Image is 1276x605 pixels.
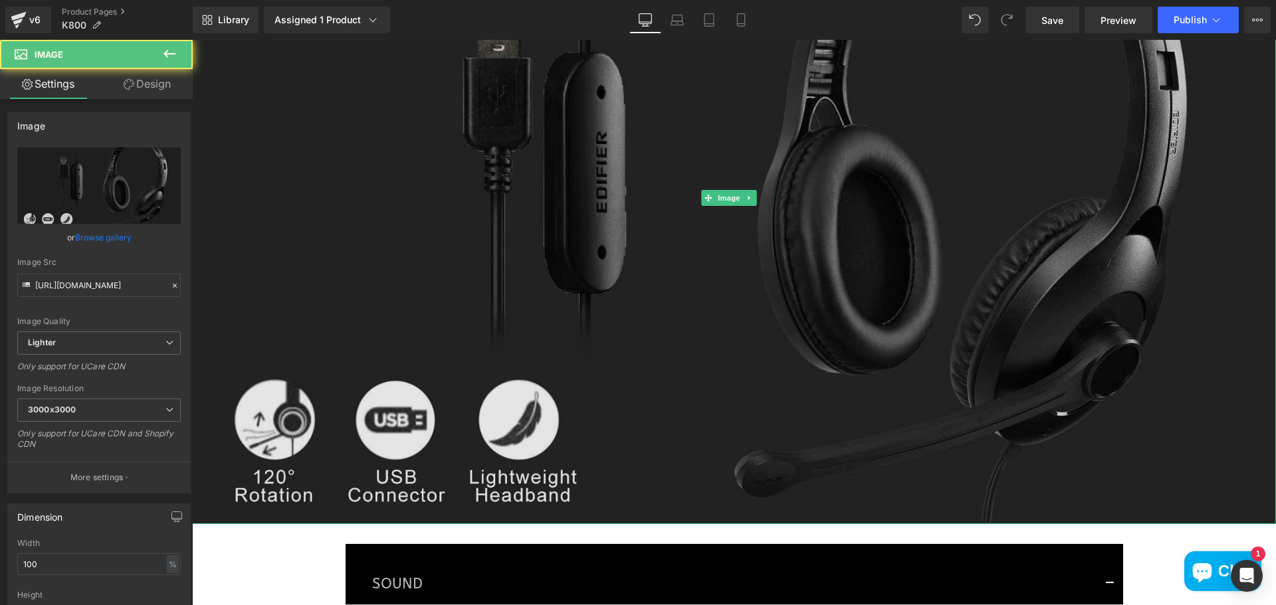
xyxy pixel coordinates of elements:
[1041,13,1063,27] span: Save
[17,230,181,244] div: or
[17,384,181,393] div: Image Resolution
[274,13,379,27] div: Assigned 1 Product
[180,534,904,554] p: SOUND
[8,462,190,493] button: More settings
[17,590,181,600] div: Height
[1158,7,1239,33] button: Publish
[62,20,86,31] span: K800
[725,7,757,33] a: Mobile
[1174,15,1207,25] span: Publish
[962,7,988,33] button: Undo
[693,7,725,33] a: Tablet
[1244,7,1271,33] button: More
[17,553,181,575] input: auto
[17,317,181,326] div: Image Quality
[17,539,181,548] div: Width
[193,7,259,33] a: New Library
[988,511,1073,555] inbox-online-store-chat: Shopify online store chat
[1085,7,1152,33] a: Preview
[551,150,565,166] a: Expand / Collapse
[99,69,195,99] a: Design
[27,11,43,29] div: v6
[661,7,693,33] a: Laptop
[17,113,45,131] div: Image
[75,226,132,249] a: Browse gallery
[629,7,661,33] a: Desktop
[17,258,181,267] div: Image Src
[17,274,181,297] input: Link
[167,555,179,573] div: %
[1101,13,1136,27] span: Preview
[28,404,76,414] b: 3000x3000
[218,14,249,26] span: Library
[17,361,181,381] div: Only support for UCare CDN
[62,7,193,17] a: Product Pages
[1231,560,1263,592] div: Open Intercom Messenger
[70,472,124,483] p: More settings
[5,7,51,33] a: v6
[28,337,56,347] b: Lighter
[17,428,181,458] div: Only support for UCare CDN and Shopify CDN
[17,504,63,523] div: Dimension
[35,49,63,60] span: Image
[994,7,1020,33] button: Redo
[523,150,551,166] span: Image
